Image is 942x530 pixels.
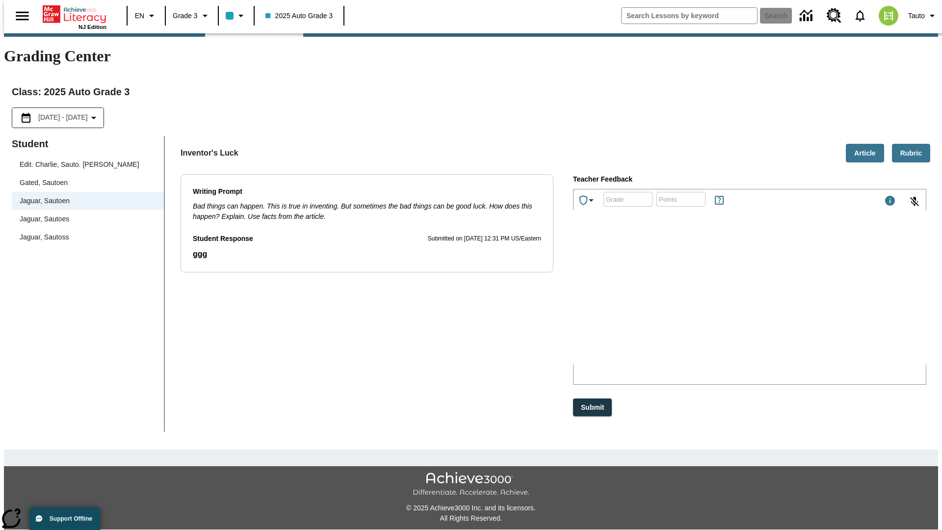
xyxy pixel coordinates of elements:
h1: Grading Center [4,47,938,65]
p: Bad things can happen. This is true in inventing. But sometimes the bad things can be good luck. ... [193,201,541,222]
button: Language: EN, Select a language [131,7,162,25]
div: Maximum 1000 characters Press Escape to exit toolbar and use left and right arrow keys to access ... [884,195,896,209]
span: Jaguar, Sautoes [20,214,156,224]
a: Resource Center, Will open in new tab [821,2,847,29]
div: Jaguar, Sautoen [12,192,164,210]
button: Submit [573,398,612,417]
p: © 2025 Achieve3000 Inc. and its licensors. [4,503,938,513]
svg: Collapse Date Range Filter [88,112,100,124]
button: Rules for Earning Points and Achievements, Will open in new tab [709,190,729,210]
p: Student Response [193,234,253,244]
p: Student Response [193,248,541,260]
button: Select the date range menu item [16,112,100,124]
body: Type your response here. [4,8,143,17]
div: Grade: Letters, numbers, %, + and - are allowed. [603,192,653,207]
p: BioKsQ [4,8,143,17]
div: Jaguar, Sautoes [12,210,164,228]
img: avatar image [879,6,898,26]
span: 2025 Auto Grade 3 [265,11,333,21]
span: NJ Edition [78,24,106,30]
span: Support Offline [50,515,92,522]
div: Points: Must be equal to or less than 25. [656,192,706,207]
button: Rubric, Will open in new tab [892,144,930,163]
button: Class color is light blue. Change class color [222,7,251,25]
div: Home [43,3,106,30]
span: Grade 3 [173,11,198,21]
input: search field [622,8,757,24]
span: Gated, Sautoen [20,178,156,188]
button: Select a new avatar [873,3,904,28]
span: Edit. Charlie, Sauto. [PERSON_NAME] [20,159,156,170]
span: Tauto [908,11,925,21]
a: Data Center [794,2,821,29]
button: Article, Will open in new tab [846,144,884,163]
button: Profile/Settings [904,7,942,25]
p: Submitted on [DATE] 12:31 PM US/Eastern [428,234,541,244]
a: Home [43,4,106,24]
p: All Rights Reserved. [4,513,938,524]
div: Jaguar, Sautoss [12,228,164,246]
button: Support Offline [29,507,100,530]
button: Grade: Grade 3, Select a grade [169,7,215,25]
input: Grade: Letters, numbers, %, + and - are allowed. [603,186,653,212]
span: [DATE] - [DATE] [38,112,88,123]
input: Points: Must be equal to or less than 25. [656,186,706,212]
button: Achievements [574,190,601,210]
img: Achieve3000 Differentiate Accelerate Achieve [413,472,529,497]
div: Gated, Sautoen [12,174,164,192]
div: Edit. Charlie, Sauto. [PERSON_NAME] [12,156,164,174]
p: Student [12,136,164,152]
a: Notifications [847,3,873,28]
p: Writing Prompt [193,186,541,197]
p: Teacher Feedback [573,174,926,185]
p: ggg [193,248,541,260]
button: Click to activate and allow voice recognition [903,190,926,213]
span: Jaguar, Sautoen [20,196,156,206]
span: EN [135,11,144,21]
button: Open side menu [8,1,37,30]
h2: Class : 2025 Auto Grade 3 [12,84,930,100]
span: Jaguar, Sautoss [20,232,156,242]
p: Inventor's Luck [181,147,238,159]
